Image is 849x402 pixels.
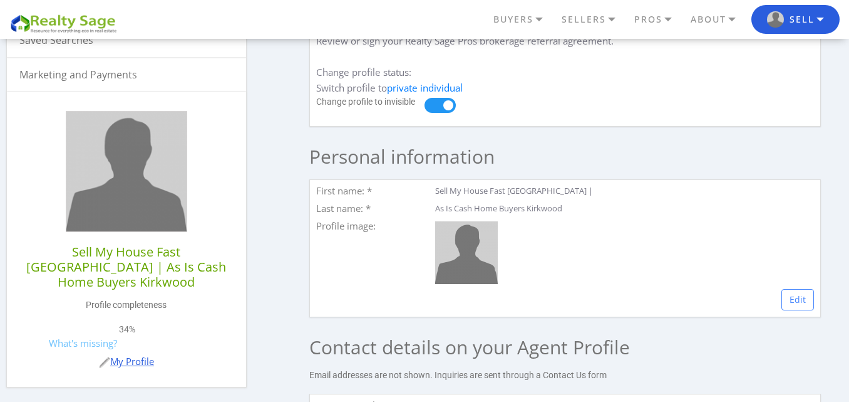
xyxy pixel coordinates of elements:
div: As Is Cash Home Buyers Kirkwood [432,204,813,214]
a: SELLERS [558,9,631,30]
div: Last name: * [316,204,429,216]
p: Change profile to invisible [316,96,424,108]
div: Profile image: [316,221,429,234]
h2: Personal information [309,139,820,174]
a: PROS [631,9,687,30]
img: RS user logo [767,11,784,28]
div: Sell My House Fast [GEOGRAPHIC_DATA] | [432,186,813,196]
a: Edit [781,289,814,310]
img: Sell My House Fast St Louis | As Is Cash Home Buyers Kirkwood [435,221,498,284]
a: What's missing? [49,337,117,349]
a: BUYERS [490,9,558,30]
button: RS user logo Sell [751,5,840,34]
a: Marketing and Payments [7,58,246,92]
h2: Contact details on your Agent Profile [309,330,820,365]
p: Email addresses are not shown. Inquiries are sent through a Contact Us form [309,369,820,382]
a: My Profile [99,355,154,368]
a: ABOUT [687,9,751,30]
img: REALTY SAGE [9,13,122,34]
h6: Sell My House Fast [GEOGRAPHIC_DATA] | As Is Cash Home Buyers Kirkwood [26,245,227,290]
span: 34% [119,324,135,336]
p: Profile completeness [26,299,227,312]
a: private individual [387,82,463,94]
div: First name: * [316,186,429,199]
a: Saved Searches [7,24,246,57]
